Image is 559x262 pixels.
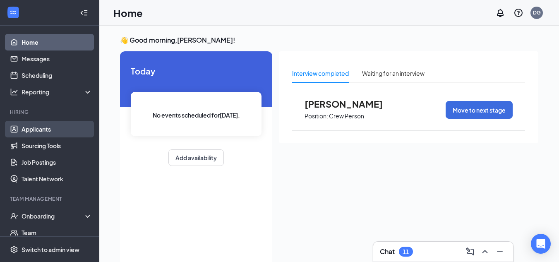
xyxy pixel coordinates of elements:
[80,9,88,17] svg: Collapse
[305,99,396,109] span: [PERSON_NAME]
[495,247,505,257] svg: Minimize
[493,245,506,258] button: Minimize
[533,9,541,16] div: DG
[495,8,505,18] svg: Notifications
[478,245,492,258] button: ChevronUp
[10,88,18,96] svg: Analysis
[446,101,513,119] button: Move to next stage
[168,149,224,166] button: Add availability
[362,69,425,78] div: Waiting for an interview
[10,245,18,254] svg: Settings
[22,224,92,241] a: Team
[305,112,328,120] p: Position:
[9,8,17,17] svg: WorkstreamLogo
[10,212,18,220] svg: UserCheck
[292,69,349,78] div: Interview completed
[22,171,92,187] a: Talent Network
[153,111,240,120] span: No events scheduled for [DATE] .
[480,247,490,257] svg: ChevronUp
[513,8,523,18] svg: QuestionInfo
[465,247,475,257] svg: ComposeMessage
[120,36,538,45] h3: 👋 Good morning, [PERSON_NAME] !
[22,34,92,50] a: Home
[329,112,364,120] p: Crew Person
[10,195,91,202] div: Team Management
[10,108,91,115] div: Hiring
[531,234,551,254] div: Open Intercom Messenger
[22,50,92,67] a: Messages
[22,212,85,220] div: Onboarding
[113,6,143,20] h1: Home
[22,137,92,154] a: Sourcing Tools
[22,154,92,171] a: Job Postings
[22,67,92,84] a: Scheduling
[403,248,409,255] div: 11
[380,247,395,256] h3: Chat
[22,88,93,96] div: Reporting
[463,245,477,258] button: ComposeMessage
[131,65,262,77] span: Today
[22,121,92,137] a: Applicants
[22,245,79,254] div: Switch to admin view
